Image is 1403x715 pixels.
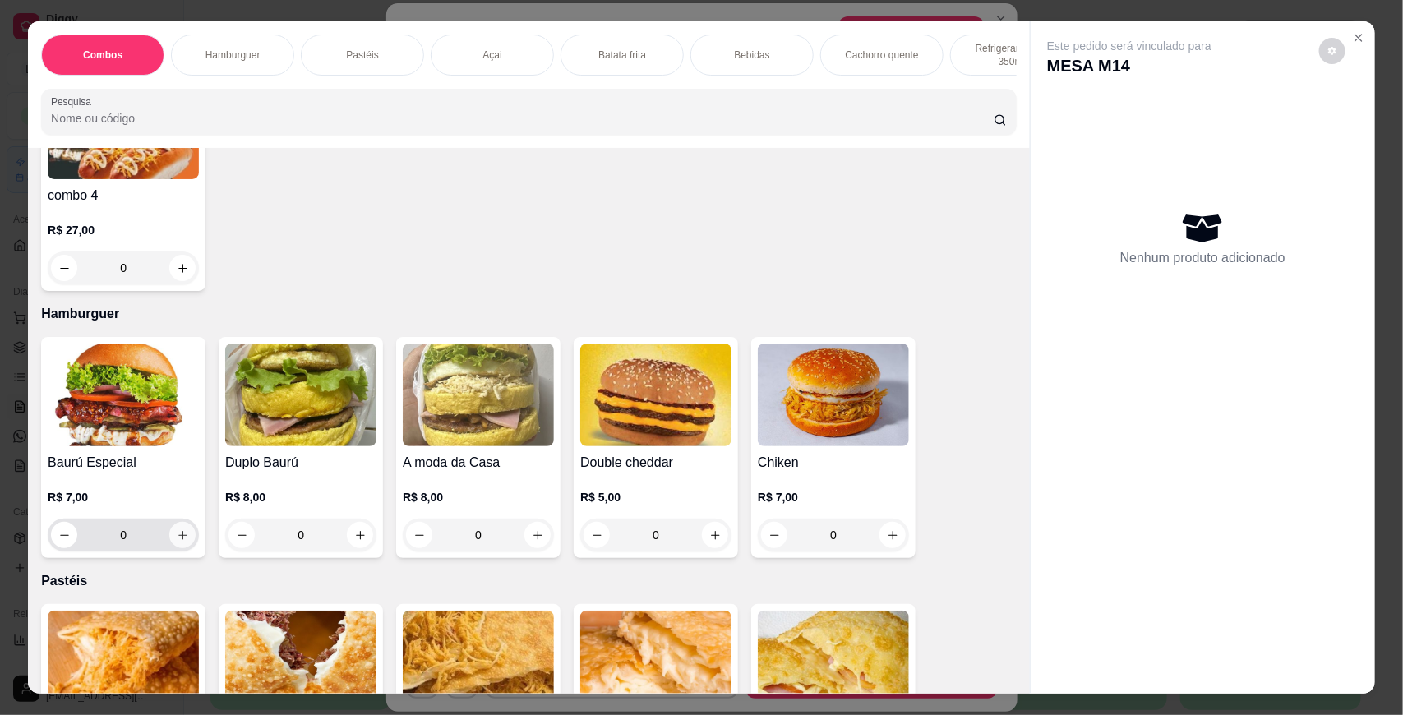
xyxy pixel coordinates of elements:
[41,571,1017,591] p: Pastéis
[1120,248,1285,268] p: Nenhum produto adicionado
[51,95,97,108] label: Pesquisa
[1047,38,1211,54] p: Este pedido será vinculado para
[48,222,199,238] p: R$ 27,00
[347,522,373,548] button: increase-product-quantity
[879,522,906,548] button: increase-product-quantity
[225,489,376,505] p: R$ 8,00
[48,453,199,473] h4: Baurú Especial
[48,344,199,446] img: product-image
[584,522,610,548] button: decrease-product-quantity
[1345,25,1372,51] button: Close
[758,453,909,473] h4: Chiken
[482,48,501,62] p: Açai
[1319,38,1345,64] button: decrease-product-quantity
[228,522,255,548] button: decrease-product-quantity
[524,522,551,548] button: increase-product-quantity
[205,48,261,62] p: Hamburguer
[406,522,432,548] button: decrease-product-quantity
[761,522,787,548] button: decrease-product-quantity
[580,344,731,446] img: product-image
[758,611,909,713] img: product-image
[702,522,728,548] button: increase-product-quantity
[845,48,918,62] p: Cachorro quente
[964,42,1059,68] p: Refrigerante lata 350ml
[1047,54,1211,77] p: MESA M14
[169,255,196,281] button: increase-product-quantity
[580,453,731,473] h4: Double cheddar
[734,48,769,62] p: Bebidas
[758,344,909,446] img: product-image
[403,453,554,473] h4: A moda da Casa
[403,344,554,446] img: product-image
[83,48,122,62] p: Combos
[225,453,376,473] h4: Duplo Baurú
[48,186,199,205] h4: combo 4
[51,255,77,281] button: decrease-product-quantity
[169,522,196,548] button: increase-product-quantity
[346,48,378,62] p: Pastéis
[48,489,199,505] p: R$ 7,00
[758,489,909,505] p: R$ 7,00
[580,611,731,713] img: product-image
[41,304,1017,324] p: Hamburguer
[403,489,554,505] p: R$ 8,00
[51,110,994,127] input: Pesquisa
[580,489,731,505] p: R$ 5,00
[51,522,77,548] button: decrease-product-quantity
[225,344,376,446] img: product-image
[225,611,376,713] img: product-image
[48,611,199,713] img: product-image
[403,611,554,713] img: product-image
[598,48,646,62] p: Batata frita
